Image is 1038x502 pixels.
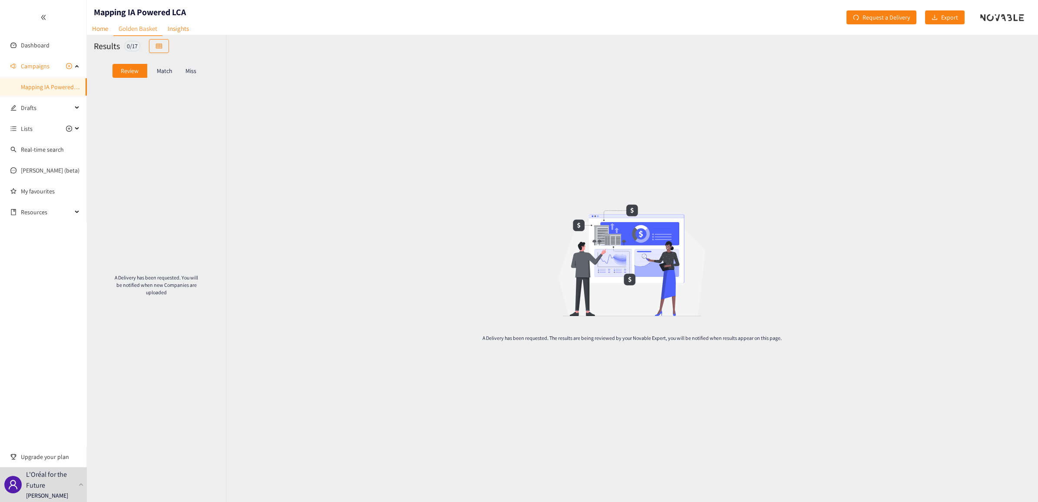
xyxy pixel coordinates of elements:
[925,10,965,24] button: downloadExport
[10,454,17,460] span: trophy
[10,63,17,69] span: sound
[66,63,72,69] span: plus-circle
[162,22,194,35] a: Insights
[40,14,46,20] span: double-left
[156,43,162,50] span: table
[21,41,50,49] a: Dashboard
[115,274,198,296] p: A Delivery has been requested. You will be notified when new Companies are uploaded
[846,10,916,24] button: redoRequest a Delivery
[113,22,162,36] a: Golden Basket
[932,14,938,21] span: download
[21,203,72,221] span: Resources
[87,22,113,35] a: Home
[21,57,50,75] span: Campaigns
[121,67,139,74] p: Review
[393,334,870,342] p: A Delivery has been requested. The results are being reviewed by your Novable Expert, you will be...
[995,460,1038,502] div: Widget de chat
[185,67,196,74] p: Miss
[26,469,75,491] p: L'Oréal for the Future
[157,67,172,74] p: Match
[21,83,85,91] a: Mapping IA Powered LCA
[21,166,79,174] a: [PERSON_NAME] (beta)
[8,479,18,490] span: user
[94,6,186,18] h1: Mapping IA Powered LCA
[941,13,958,22] span: Export
[21,183,80,200] a: My favourites
[863,13,910,22] span: Request a Delivery
[21,448,80,465] span: Upgrade your plan
[66,126,72,132] span: plus-circle
[26,491,68,500] p: [PERSON_NAME]
[995,460,1038,502] iframe: Chat Widget
[149,39,169,53] button: table
[21,120,33,137] span: Lists
[10,126,17,132] span: unordered-list
[94,40,120,52] h2: Results
[124,41,140,51] div: 0 / 17
[10,105,17,111] span: edit
[10,209,17,215] span: book
[21,146,64,153] a: Real-time search
[21,99,72,116] span: Drafts
[853,14,859,21] span: redo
